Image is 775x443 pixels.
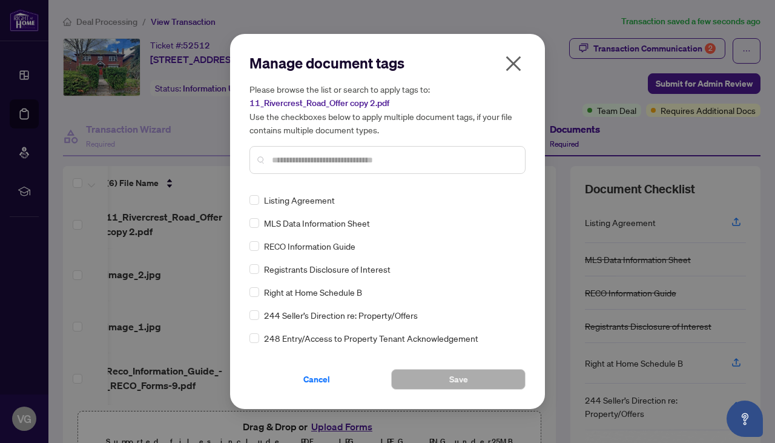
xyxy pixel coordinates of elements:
[264,193,335,207] span: Listing Agreement
[264,285,362,299] span: Right at Home Schedule B
[727,401,763,437] button: Open asap
[264,308,418,322] span: 244 Seller’s Direction re: Property/Offers
[303,370,330,389] span: Cancel
[264,239,355,253] span: RECO Information Guide
[249,82,526,136] h5: Please browse the list or search to apply tags to: Use the checkboxes below to apply multiple doc...
[249,53,526,73] h2: Manage document tags
[264,262,391,276] span: Registrants Disclosure of Interest
[264,331,478,345] span: 248 Entry/Access to Property Tenant Acknowledgement
[249,98,389,108] span: 11_Rivercrest_Road_Offer copy 2.pdf
[504,54,523,73] span: close
[391,369,526,390] button: Save
[249,369,384,390] button: Cancel
[264,216,370,230] span: MLS Data Information Sheet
